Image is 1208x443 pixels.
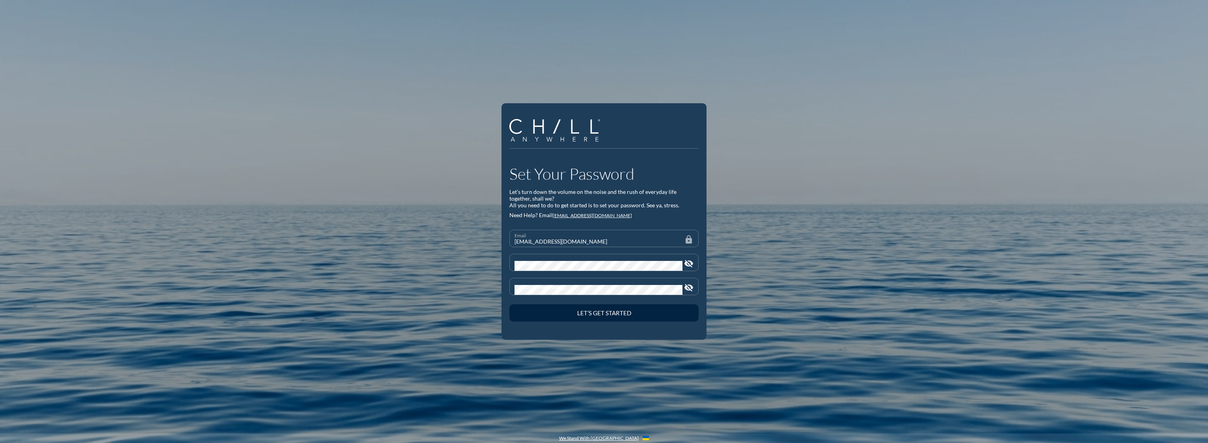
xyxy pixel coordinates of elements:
[509,119,600,141] img: Company Logo
[684,259,693,268] i: visibility_off
[509,212,553,218] span: Need Help? Email
[643,436,649,440] img: Flag_of_Ukraine.1aeecd60.svg
[509,119,606,143] a: Company Logo
[515,261,682,271] input: Password
[684,283,693,292] i: visibility_off
[509,304,699,322] button: Let’s Get Started
[515,285,682,295] input: Confirm Password
[559,436,639,441] a: We Stand With [GEOGRAPHIC_DATA]
[509,164,699,183] h1: Set Your Password
[553,212,632,218] a: [EMAIL_ADDRESS][DOMAIN_NAME]
[509,189,699,208] div: Let’s turn down the volume on the noise and the rush of everyday life together, shall we? All you...
[523,309,685,316] div: Let’s Get Started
